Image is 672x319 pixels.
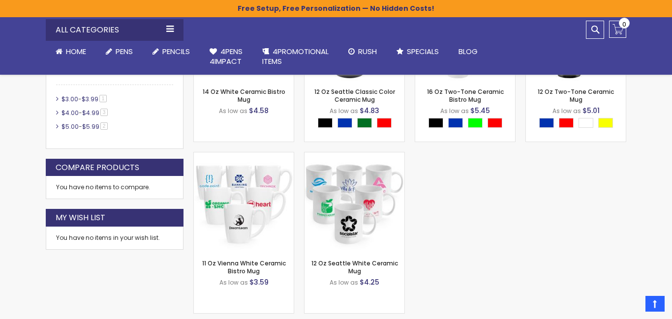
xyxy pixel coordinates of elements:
[59,122,111,131] a: $5.00-$5.992
[470,106,490,116] span: $5.45
[210,46,243,66] span: 4Pens 4impact
[56,212,105,223] strong: My Wish List
[314,87,395,104] a: 12 Oz Seattle Classic Color Ceramic Mug
[552,107,581,115] span: As low as
[449,41,488,62] a: Blog
[219,278,248,287] span: As low as
[116,46,133,57] span: Pens
[249,277,269,287] span: $3.59
[609,21,626,38] a: 0
[194,152,294,160] a: 11 Oz Vienna White Ceramic Bistro Mug
[538,87,614,104] a: 12 Oz Two-Tone Ceramic Mug
[337,118,352,128] div: Blue
[357,118,372,128] div: Green
[46,176,183,199] div: You have no items to compare.
[61,122,79,131] span: $5.00
[428,118,507,130] div: Select A Color
[99,95,107,102] span: 1
[440,107,469,115] span: As low as
[305,152,404,252] img: 12 Oz Seattle White Ceramic Mug
[330,278,358,287] span: As low as
[488,118,502,128] div: Red
[591,292,672,319] iframe: Google Customer Reviews
[143,41,200,62] a: Pencils
[61,95,78,103] span: $3.00
[387,41,449,62] a: Specials
[61,109,79,117] span: $4.00
[539,118,618,130] div: Select A Color
[458,46,478,57] span: Blog
[622,20,626,29] span: 0
[407,46,439,57] span: Specials
[468,118,483,128] div: Lime Green
[203,87,285,104] a: 14 Oz White Ceramic Bistro Mug
[539,118,554,128] div: Blue
[59,109,111,117] a: $4.00-$4.993
[162,46,190,57] span: Pencils
[46,41,96,62] a: Home
[559,118,574,128] div: Red
[598,118,613,128] div: Yellow
[219,107,247,115] span: As low as
[428,118,443,128] div: Black
[202,259,286,275] a: 11 Oz Vienna White Ceramic Bistro Mug
[318,118,397,130] div: Select A Color
[448,118,463,128] div: Blue
[377,118,392,128] div: Red
[46,19,183,41] div: All Categories
[249,106,269,116] span: $4.58
[262,46,329,66] span: 4PROMOTIONAL ITEMS
[358,46,377,57] span: Rush
[252,41,338,73] a: 4PROMOTIONALITEMS
[330,107,358,115] span: As low as
[82,95,98,103] span: $3.99
[311,259,398,275] a: 12 Oz Seattle White Ceramic Mug
[360,277,379,287] span: $4.25
[56,162,139,173] strong: Compare Products
[305,152,404,160] a: 12 Oz Seattle White Ceramic Mug
[200,41,252,73] a: 4Pens4impact
[82,122,99,131] span: $5.99
[194,152,294,252] img: 11 Oz Vienna White Ceramic Bistro Mug
[59,95,110,103] a: $3.00-$3.991
[318,118,333,128] div: Black
[100,122,108,130] span: 2
[66,46,86,57] span: Home
[100,109,108,116] span: 3
[82,109,99,117] span: $4.99
[56,234,173,242] div: You have no items in your wish list.
[96,41,143,62] a: Pens
[338,41,387,62] a: Rush
[582,106,600,116] span: $5.01
[360,106,379,116] span: $4.83
[427,87,504,104] a: 16 Oz Two-Tone Ceramic Bistro Mug
[579,118,593,128] div: White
